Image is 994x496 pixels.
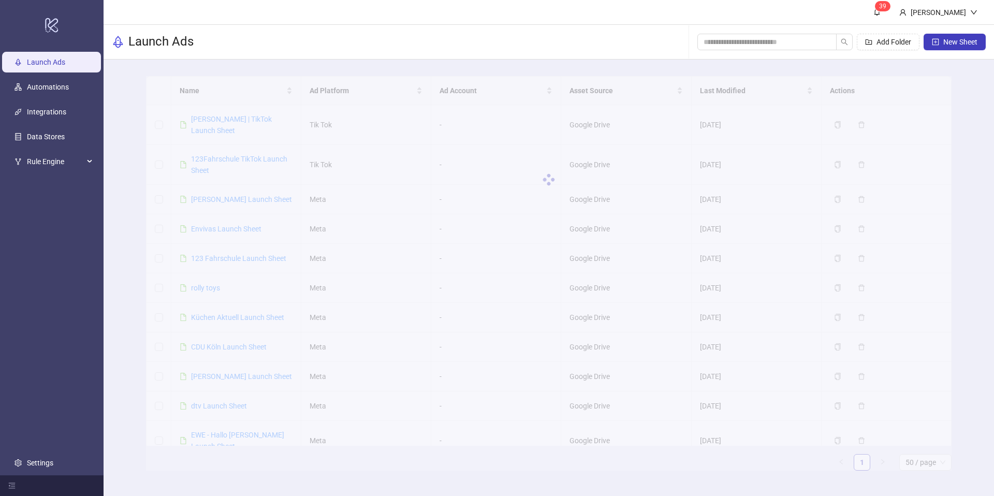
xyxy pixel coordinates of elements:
span: New Sheet [943,38,977,46]
span: plus-square [932,38,939,46]
span: 9 [883,3,886,10]
span: search [841,38,848,46]
span: Add Folder [876,38,911,46]
a: Launch Ads [27,58,65,66]
span: Rule Engine [27,151,84,172]
span: down [970,9,977,16]
a: Automations [27,83,69,91]
a: Settings [27,459,53,467]
span: fork [14,158,22,165]
div: [PERSON_NAME] [907,7,970,18]
span: rocket [112,36,124,48]
span: 3 [879,3,883,10]
h3: Launch Ads [128,34,194,50]
sup: 39 [875,1,890,11]
a: Integrations [27,108,66,116]
span: bell [873,8,881,16]
button: New Sheet [924,34,986,50]
a: Data Stores [27,133,65,141]
span: menu-fold [8,482,16,489]
span: folder-add [865,38,872,46]
button: Add Folder [857,34,919,50]
span: user [899,9,907,16]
